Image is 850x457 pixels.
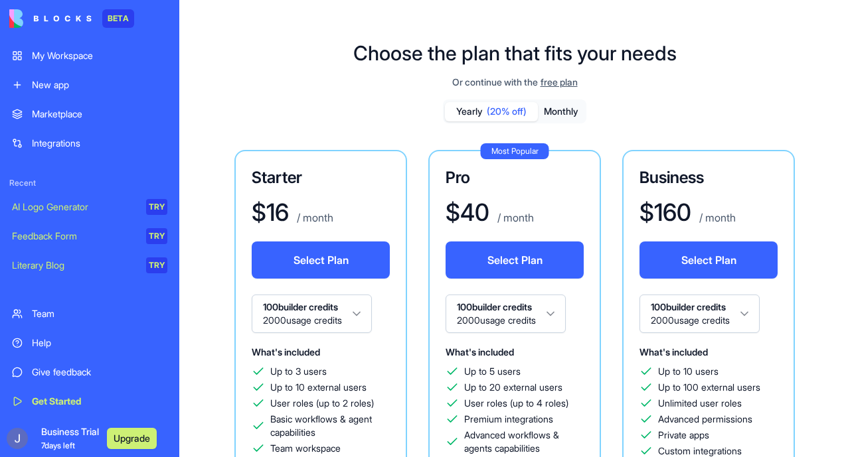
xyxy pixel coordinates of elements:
div: Help [32,336,167,350]
div: Get Started [32,395,167,408]
span: Up to 100 external users [658,381,760,394]
div: Literary Blog [12,259,137,272]
button: Yearly [445,102,538,121]
span: What's included [446,346,514,358]
p: / month [495,210,534,226]
a: Marketplace [4,101,175,127]
div: TRY [146,228,167,244]
a: Team [4,300,175,327]
div: TRY [146,257,167,273]
h1: $ 160 [639,199,691,226]
div: My Workspace [32,49,167,62]
span: Advanced workflows & agents capabilities [464,428,584,455]
span: Unlimited user roles [658,397,742,410]
a: BETA [9,9,134,28]
span: What's included [639,346,708,358]
a: AI Logo GeneratorTRY [4,194,175,220]
span: Premium integrations [464,413,553,426]
a: Literary BlogTRY [4,252,175,279]
a: Help [4,330,175,356]
a: Feedback FormTRY [4,223,175,249]
a: Integrations [4,130,175,157]
div: BETA [102,9,134,28]
h3: Business [639,167,778,188]
div: AI Logo Generator [12,200,137,214]
div: TRY [146,199,167,215]
button: Upgrade [107,428,157,449]
span: Up to 5 users [464,365,521,378]
a: New app [4,72,175,98]
span: (20% off) [487,105,527,118]
h3: Starter [252,167,390,188]
h1: $ 40 [446,199,489,226]
span: Basic workflows & agent capabilities [270,413,390,439]
span: Team workspace [270,442,341,455]
div: Feedback Form [12,229,137,243]
h1: Choose the plan that fits your needs [353,41,677,65]
div: Give feedback [32,365,167,379]
a: Give feedback [4,359,175,385]
span: User roles (up to 2 roles) [270,397,374,410]
div: Team [32,307,167,320]
a: Get Started [4,388,175,415]
button: Select Plan [252,241,390,279]
button: Select Plan [639,241,778,279]
p: / month [294,210,333,226]
div: Integrations [32,137,167,150]
button: Select Plan [446,241,584,279]
img: logo [9,9,92,28]
span: Up to 10 users [658,365,719,378]
button: Monthly [538,102,584,121]
div: Marketplace [32,107,167,121]
a: My Workspace [4,42,175,69]
span: Advanced permissions [658,413,752,426]
span: free plan [541,76,578,89]
div: Most Popular [481,143,549,159]
h3: Pro [446,167,584,188]
span: Private apps [658,428,709,442]
div: New app [32,78,167,92]
span: Up to 10 external users [270,381,367,394]
span: User roles (up to 4 roles) [464,397,568,410]
h1: $ 16 [252,199,289,226]
span: Up to 20 external users [464,381,562,394]
span: Recent [4,178,175,188]
span: Or continue with the [452,76,538,89]
span: 7 days left [41,440,75,450]
span: What's included [252,346,320,358]
p: / month [697,210,736,226]
span: Business Trial [41,425,99,452]
span: Up to 3 users [270,365,327,378]
img: ACg8ocK7oPQ2cZzkOpiTFoKmNTL8TvTuF0Shxqo3iZUuKZkhRjmaLQ=s96-c [7,428,28,449]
